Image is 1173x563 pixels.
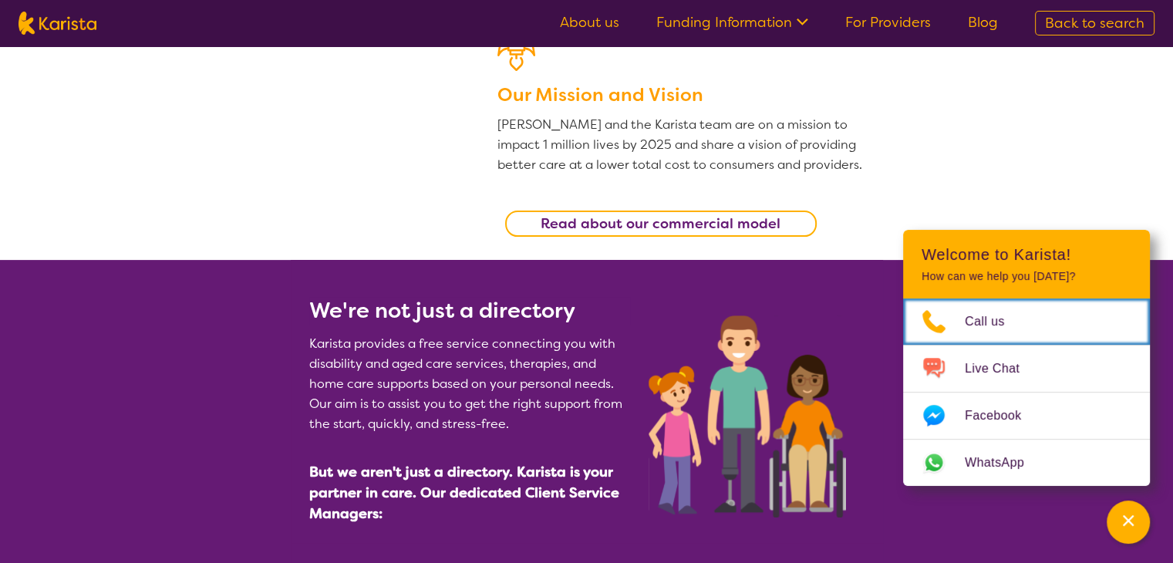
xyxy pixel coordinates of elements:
[1107,501,1150,544] button: Channel Menu
[19,12,96,35] img: Karista logo
[965,451,1043,474] span: WhatsApp
[922,270,1131,283] p: How can we help you [DATE]?
[541,214,780,233] b: Read about our commercial model
[1035,11,1154,35] a: Back to search
[309,334,630,434] p: Karista provides a free service connecting you with disability and aged care services, therapies,...
[903,440,1150,486] a: Web link opens in a new tab.
[560,13,619,32] a: About us
[309,463,619,523] span: But we aren't just a directory. Karista is your partner in care. Our dedicated Client Service Man...
[656,13,808,32] a: Funding Information
[649,315,846,517] img: Participants
[968,13,998,32] a: Blog
[965,404,1040,427] span: Facebook
[922,245,1131,264] h2: Welcome to Karista!
[965,310,1023,333] span: Call us
[497,81,865,109] h3: Our Mission and Vision
[309,297,630,325] h2: We're not just a directory
[845,13,931,32] a: For Providers
[497,115,865,175] p: [PERSON_NAME] and the Karista team are on a mission to impact 1 million lives by 2025 and share a...
[903,298,1150,486] ul: Choose channel
[1045,14,1144,32] span: Back to search
[903,230,1150,486] div: Channel Menu
[965,357,1038,380] span: Live Chat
